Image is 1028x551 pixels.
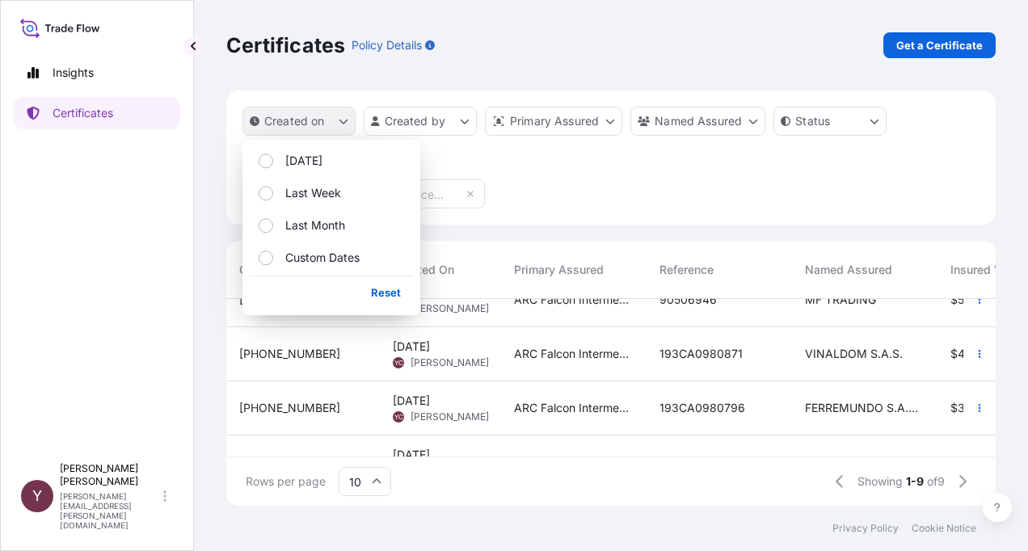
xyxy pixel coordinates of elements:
[906,473,924,490] span: 1-9
[832,522,899,535] a: Privacy Policy
[912,522,976,535] a: Cookie Notice
[958,294,969,305] span: 51
[805,292,876,308] span: MF TRADING
[358,280,414,305] button: Reset
[249,146,414,272] div: Select Option
[249,243,414,272] button: Custom Dates
[32,488,42,504] span: Y
[394,355,403,371] span: YC
[514,292,634,308] span: ARC Falcon Intermediate, Inc.
[958,348,971,360] span: 47
[659,292,717,308] span: 90506946
[411,302,489,315] span: [PERSON_NAME]
[514,454,634,470] span: ARC Falcon Intermediate, Inc.
[285,153,322,169] p: [DATE]
[249,211,414,240] button: Last Month
[352,37,422,53] p: Policy Details
[14,57,180,89] a: Insights
[53,65,94,81] p: Insights
[950,262,1024,278] span: Insured Value
[659,346,743,362] span: 193CA0980871
[14,97,180,129] a: Certificates
[805,262,892,278] span: Named Assured
[239,346,340,362] span: [PHONE_NUMBER]
[805,400,925,416] span: FERREMUNDO S.A.S. | RUC 0992256230001
[393,262,454,278] span: Created On
[958,402,972,414] span: 32
[659,454,712,470] span: 17072275
[773,107,887,136] button: certificateStatus Filter options
[393,339,430,355] span: [DATE]
[285,217,345,233] p: Last Month
[249,179,414,208] button: Last Week
[795,113,830,129] p: Status
[60,491,160,530] p: [PERSON_NAME][EMAIL_ADDRESS][PERSON_NAME][DOMAIN_NAME]
[950,294,958,305] span: $
[514,262,604,278] span: Primary Assured
[53,105,113,121] p: Certificates
[249,146,414,175] button: [DATE]
[950,348,958,360] span: $
[393,393,430,409] span: [DATE]
[805,454,884,470] span: NITRIFLEX S.A
[393,447,430,463] span: [DATE]
[246,473,326,490] span: Rows per page
[514,400,634,416] span: ARC Falcon Intermediate, Inc.
[394,409,403,425] span: YC
[950,402,958,414] span: $
[655,113,742,129] p: Named Assured
[239,292,340,308] span: [PHONE_NUMBER]
[857,473,903,490] span: Showing
[285,185,341,201] p: Last Week
[264,113,325,129] p: Created on
[659,262,714,278] span: Reference
[927,473,945,490] span: of 9
[364,107,477,136] button: createdBy Filter options
[285,250,360,266] p: Custom Dates
[242,140,420,315] div: createdOn Filter options
[239,262,342,278] span: Certificate Number
[805,346,903,362] span: VINALDOM S.A.S.
[242,107,356,136] button: createdOn Filter options
[485,107,622,136] button: distributor Filter options
[950,456,958,468] span: $
[226,32,345,58] p: Certificates
[510,113,599,129] p: Primary Assured
[514,346,634,362] span: ARC Falcon Intermediate, Inc.
[659,400,745,416] span: 193CA0980796
[371,284,401,301] p: Reset
[958,456,972,468] span: 38
[883,32,996,58] a: Get a Certificate
[411,410,489,423] span: [PERSON_NAME]
[411,356,489,369] span: [PERSON_NAME]
[60,462,160,488] p: [PERSON_NAME] [PERSON_NAME]
[630,107,765,136] button: cargoOwner Filter options
[239,400,340,416] span: [PHONE_NUMBER]
[896,37,983,53] p: Get a Certificate
[385,113,446,129] p: Created by
[239,454,340,470] span: [PHONE_NUMBER]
